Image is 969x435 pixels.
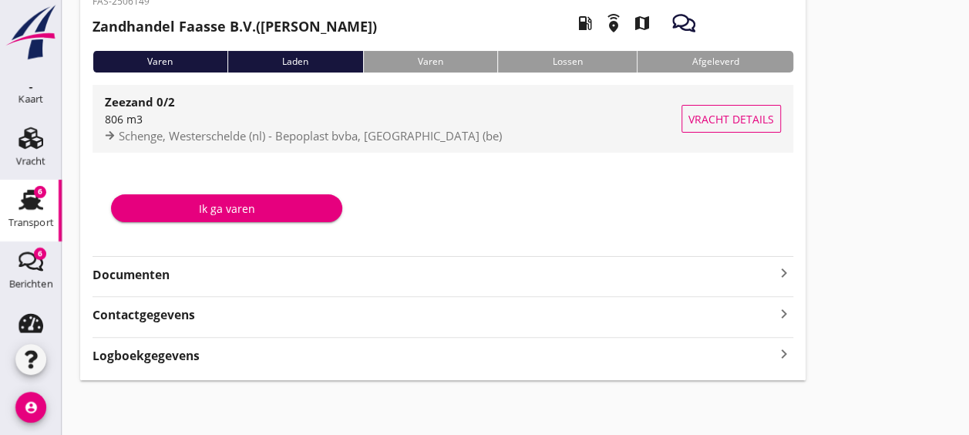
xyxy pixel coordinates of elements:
strong: Documenten [93,266,775,284]
strong: Contactgegevens [93,306,195,324]
div: Lossen [497,51,637,72]
i: keyboard_arrow_right [775,344,793,365]
i: account_circle [15,392,46,423]
strong: Zandhandel Faasse B.V. [93,17,256,35]
i: local_gas_station [564,2,607,45]
i: keyboard_arrow_right [775,264,793,282]
div: Ik ga varen [123,201,330,217]
span: Vracht details [688,111,774,127]
button: Ik ga varen [111,194,342,222]
div: Afgeleverd [637,51,793,72]
div: 6 [34,186,46,198]
img: logo-small.a267ee39.svg [3,4,59,61]
div: Berichten [9,279,53,289]
a: Zeezand 0/2806 m3Schenge, Westerschelde (nl) - Bepoplast bvba, [GEOGRAPHIC_DATA] (be)Vracht details [93,85,793,153]
div: Varen [93,51,227,72]
i: map [620,2,663,45]
div: Vracht [16,156,46,166]
i: keyboard_arrow_right [775,303,793,324]
div: Transport [8,217,54,228]
div: Laden [227,51,363,72]
span: Schenge, Westerschelde (nl) - Bepoplast bvba, [GEOGRAPHIC_DATA] (be) [119,128,502,143]
div: Kaart [19,94,43,104]
h2: ([PERSON_NAME]) [93,16,377,37]
div: Varen [363,51,498,72]
button: Vracht details [681,105,781,133]
strong: Logboekgegevens [93,347,200,365]
i: emergency_share [592,2,635,45]
div: 806 m3 [105,111,681,127]
strong: Zeezand 0/2 [105,94,175,110]
div: 6 [34,248,46,260]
